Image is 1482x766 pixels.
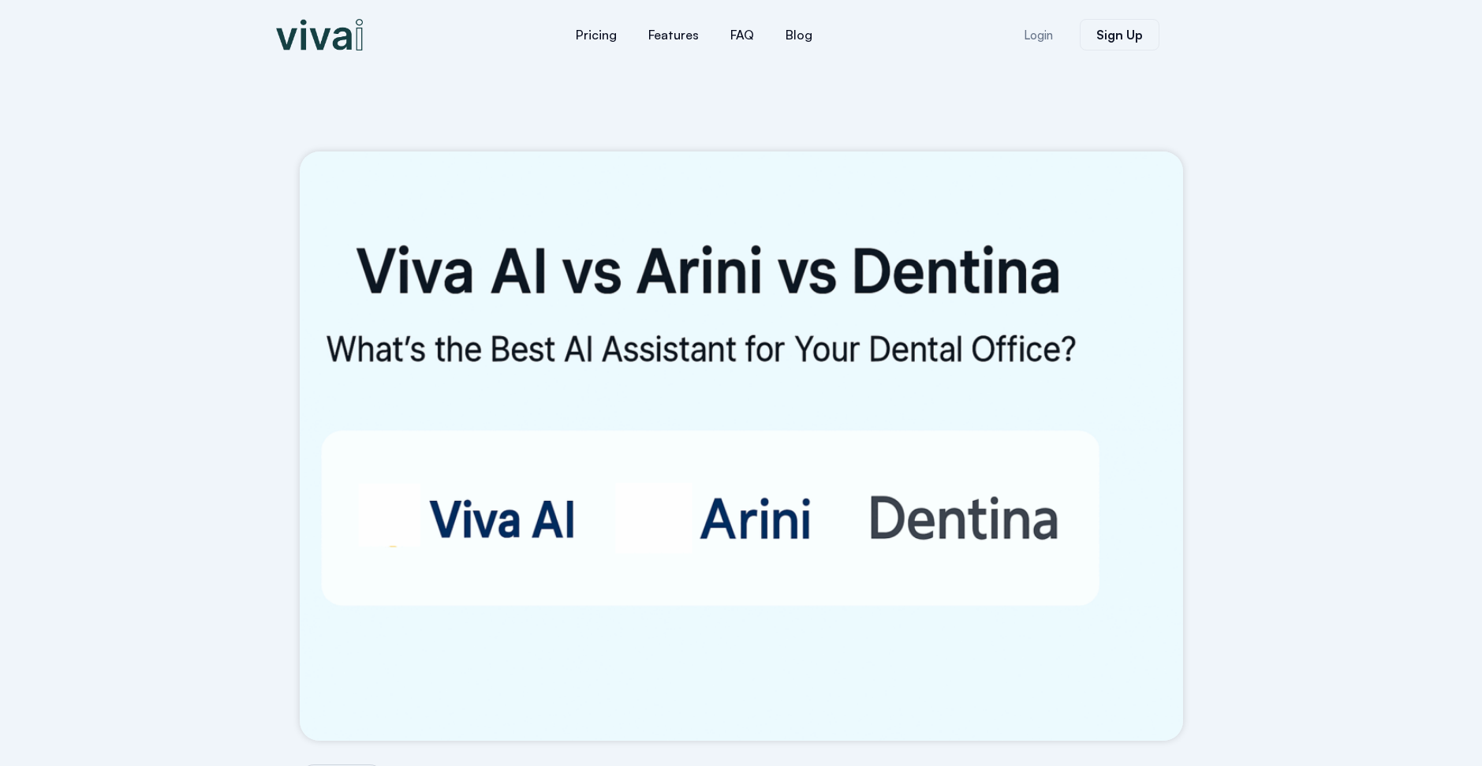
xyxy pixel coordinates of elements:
a: Sign Up [1080,19,1159,50]
span: Sign Up [1096,28,1143,41]
a: Login [1005,20,1072,50]
img: Viva AI vs Arini vs Dentina [300,151,1183,741]
a: Features [633,16,715,54]
a: FAQ [715,16,770,54]
a: Blog [770,16,828,54]
span: Login [1024,29,1053,41]
nav: Menu [465,16,923,54]
a: Pricing [560,16,633,54]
